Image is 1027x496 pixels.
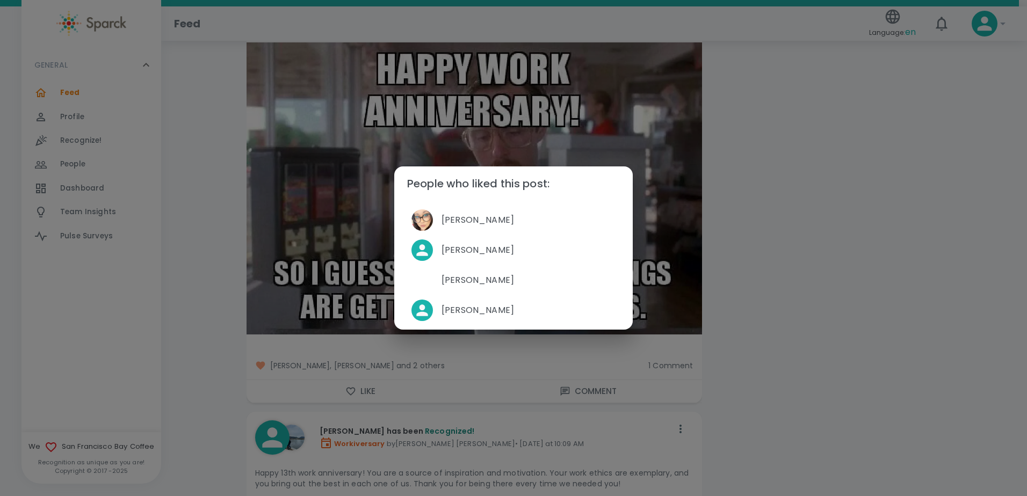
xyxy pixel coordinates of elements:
[403,265,624,295] div: Picture of David Gutierrez[PERSON_NAME]
[394,166,633,201] h2: People who liked this post:
[442,304,616,317] span: [PERSON_NAME]
[403,235,624,265] div: [PERSON_NAME]
[403,295,624,325] div: [PERSON_NAME]
[442,244,616,257] span: [PERSON_NAME]
[442,274,616,287] span: [PERSON_NAME]
[411,209,433,231] img: Picture of Favi Ruiz
[411,269,433,291] img: Picture of David Gutierrez
[442,214,616,227] span: [PERSON_NAME]
[403,205,624,235] div: Picture of Favi Ruiz[PERSON_NAME]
